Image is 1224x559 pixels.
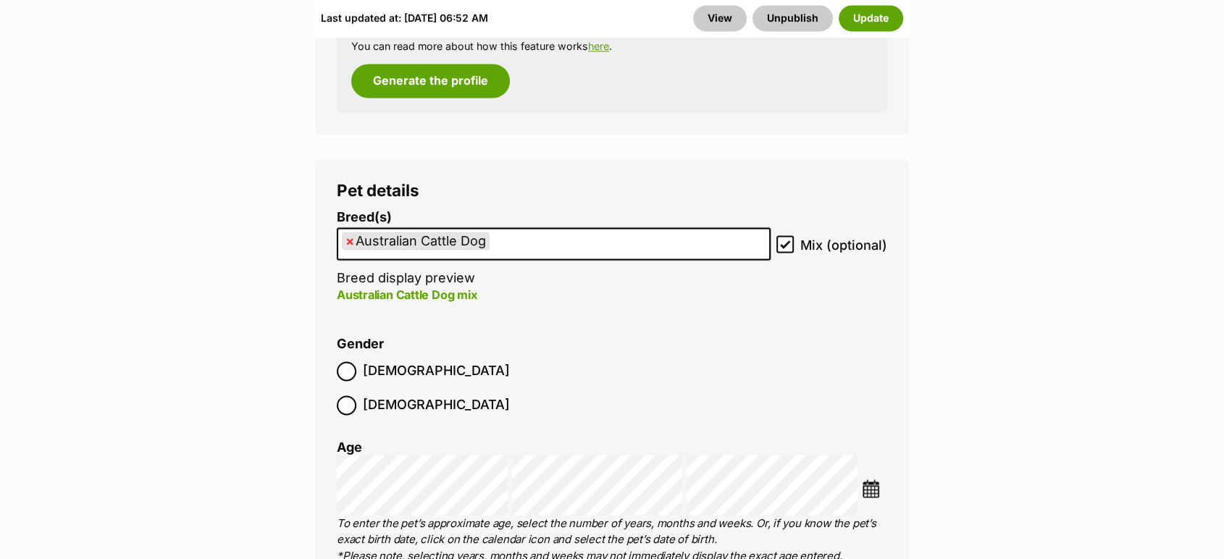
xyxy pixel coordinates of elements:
label: Gender [337,337,384,352]
a: here [588,40,609,52]
button: Unpublish [753,5,833,31]
div: Last updated at: [DATE] 06:52 AM [321,5,488,31]
button: Update [839,5,903,31]
p: You can read more about how this feature works . [351,38,873,54]
span: [DEMOGRAPHIC_DATA] [363,361,510,381]
img: ... [862,479,880,497]
a: View [693,5,747,31]
button: Generate the profile [351,64,510,97]
li: Breed display preview [337,210,771,318]
span: [DEMOGRAPHIC_DATA] [363,395,510,415]
span: Mix (optional) [800,235,887,255]
label: Breed(s) [337,210,771,225]
span: × [345,232,354,250]
li: Australian Cattle Dog [342,232,490,250]
p: Australian Cattle Dog mix [337,286,771,303]
span: Pet details [337,180,419,200]
label: Age [337,440,362,455]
